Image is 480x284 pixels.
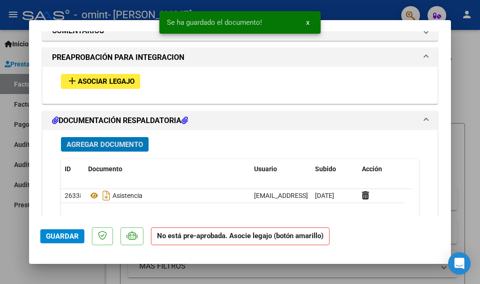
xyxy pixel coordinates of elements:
datatable-header-cell: Usuario [250,159,311,179]
span: ID [65,165,71,173]
span: Acción [362,165,382,173]
span: Agregar Documento [67,140,143,149]
mat-expansion-panel-header: DOCUMENTACIÓN RESPALDATORIA [43,111,437,130]
mat-icon: add [67,75,78,87]
datatable-header-cell: Subido [311,159,358,179]
span: x [306,18,309,27]
button: Asociar Legajo [61,74,140,88]
span: Usuario [254,165,277,173]
span: Subido [315,165,336,173]
span: Asociar Legajo [78,78,135,86]
span: [DATE] [315,192,334,199]
h1: DOCUMENTACIÓN RESPALDATORIA [52,115,188,126]
button: Guardar [40,229,84,243]
i: Descargar documento [100,188,112,203]
mat-expansion-panel-header: PREAPROBACIÓN PARA INTEGRACION [43,48,437,67]
datatable-header-cell: Documento [84,159,250,179]
div: Open Intercom Messenger [448,252,471,275]
button: x [299,14,317,31]
span: [EMAIL_ADDRESS][PERSON_NAME][DOMAIN_NAME] - [PERSON_NAME] [254,192,463,199]
strong: No está pre-aprobada. Asocie legajo (botón amarillo) [151,227,330,246]
button: Agregar Documento [61,137,149,152]
datatable-header-cell: Acción [358,159,405,179]
div: PREAPROBACIÓN PARA INTEGRACION [43,67,437,103]
span: Guardar [46,232,79,240]
span: Documento [88,165,122,173]
mat-expansion-panel-header: COMENTARIOS [43,22,437,40]
span: Asistencia [88,192,142,199]
span: Se ha guardado el documento! [167,18,262,27]
h1: PREAPROBACIÓN PARA INTEGRACION [52,52,184,63]
datatable-header-cell: ID [61,159,84,179]
span: 26338 [65,192,83,199]
h1: COMENTARIOS [52,25,104,36]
